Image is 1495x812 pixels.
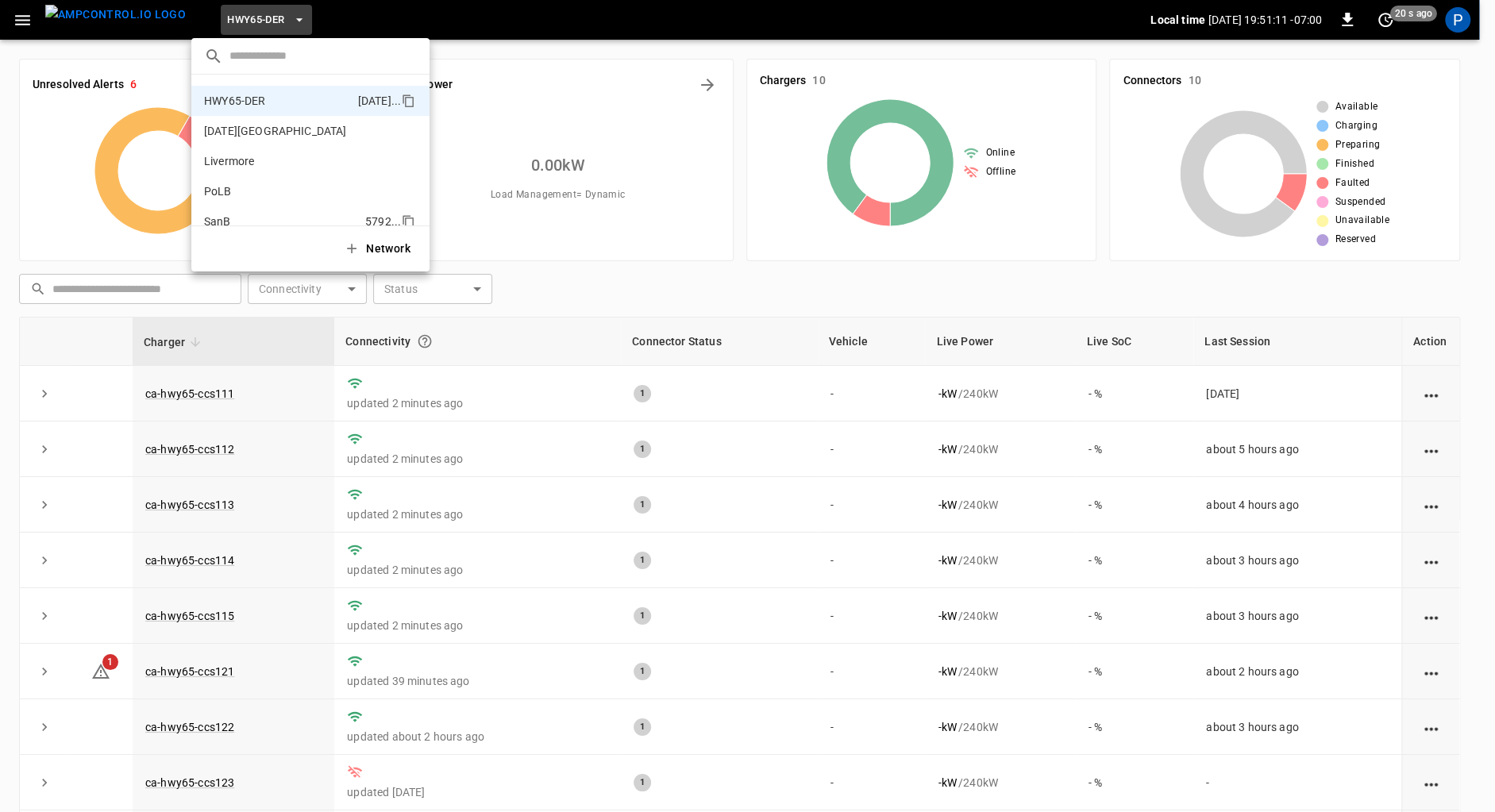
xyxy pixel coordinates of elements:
p: [DATE][GEOGRAPHIC_DATA] [204,123,360,139]
div: copy [400,212,418,231]
p: Livermore [204,153,361,169]
p: PoLB [204,183,359,199]
button: Network [334,233,423,265]
p: SanB [204,214,359,229]
p: HWY65-DER [204,93,352,109]
div: copy [400,91,418,110]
